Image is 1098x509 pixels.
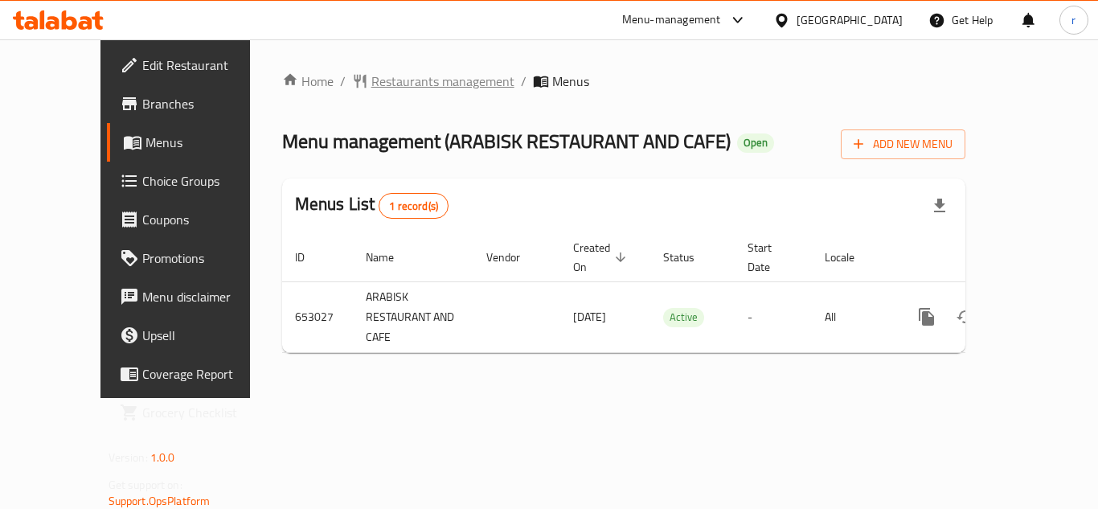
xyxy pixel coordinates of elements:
[737,136,774,150] span: Open
[841,129,965,159] button: Add New Menu
[109,474,182,495] span: Get support on:
[142,364,271,384] span: Coverage Report
[573,306,606,327] span: [DATE]
[946,298,985,336] button: Change Status
[295,192,449,219] h2: Menus List
[379,199,448,214] span: 1 record(s)
[107,123,284,162] a: Menus
[907,298,946,336] button: more
[107,46,284,84] a: Edit Restaurant
[107,239,284,277] a: Promotions
[145,133,271,152] span: Menus
[797,11,903,29] div: [GEOGRAPHIC_DATA]
[107,162,284,200] a: Choice Groups
[150,447,175,468] span: 1.0.0
[295,248,326,267] span: ID
[379,193,449,219] div: Total records count
[895,233,1075,282] th: Actions
[282,233,1075,353] table: enhanced table
[353,281,473,352] td: ARABISK RESTAURANT AND CAFE
[142,248,271,268] span: Promotions
[352,72,514,91] a: Restaurants management
[737,133,774,153] div: Open
[282,72,966,91] nav: breadcrumb
[142,287,271,306] span: Menu disclaimer
[109,447,148,468] span: Version:
[142,55,271,75] span: Edit Restaurant
[920,187,959,225] div: Export file
[340,72,346,91] li: /
[142,326,271,345] span: Upsell
[521,72,526,91] li: /
[366,248,415,267] span: Name
[282,72,334,91] a: Home
[107,84,284,123] a: Branches
[573,238,631,277] span: Created On
[107,200,284,239] a: Coupons
[142,403,271,422] span: Grocery Checklist
[142,171,271,191] span: Choice Groups
[107,355,284,393] a: Coverage Report
[282,281,353,352] td: 653027
[552,72,589,91] span: Menus
[1071,11,1075,29] span: r
[107,277,284,316] a: Menu disclaimer
[663,308,704,326] span: Active
[622,10,721,30] div: Menu-management
[371,72,514,91] span: Restaurants management
[748,238,793,277] span: Start Date
[282,123,731,159] span: Menu management ( ARABISK RESTAURANT AND CAFE )
[812,281,895,352] td: All
[663,308,704,327] div: Active
[142,94,271,113] span: Branches
[735,281,812,352] td: -
[142,210,271,229] span: Coupons
[825,248,875,267] span: Locale
[107,393,284,432] a: Grocery Checklist
[107,316,284,355] a: Upsell
[663,248,715,267] span: Status
[854,134,953,154] span: Add New Menu
[486,248,541,267] span: Vendor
